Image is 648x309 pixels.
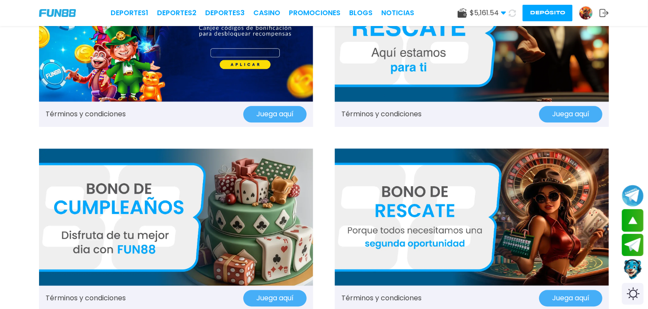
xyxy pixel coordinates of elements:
span: $ 5,161.54 [470,8,506,18]
button: Contact customer service [622,258,644,281]
button: Juega aquí [539,290,602,306]
a: Términos y condiciones [46,109,126,119]
button: Juega aquí [243,290,307,306]
a: Promociones [289,8,340,18]
a: Deportes1 [111,8,148,18]
a: CASINO [253,8,280,18]
img: Avatar [579,7,592,20]
a: Términos y condiciones [341,293,422,303]
a: Términos y condiciones [341,109,422,119]
button: Join telegram [622,234,644,256]
img: Promo Banner [335,148,609,286]
a: Avatar [579,6,599,20]
button: Join telegram channel [622,184,644,207]
a: Deportes2 [157,8,196,18]
div: Switch theme [622,283,644,305]
a: BLOGS [349,8,373,18]
img: Promo Banner [39,148,313,286]
button: Juega aquí [243,106,307,122]
button: scroll up [622,209,644,232]
a: Deportes3 [205,8,245,18]
a: Términos y condiciones [46,293,126,303]
img: Company Logo [39,9,76,17]
a: NOTICIAS [381,8,414,18]
button: Juega aquí [539,106,602,122]
button: Depósito [523,5,573,21]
